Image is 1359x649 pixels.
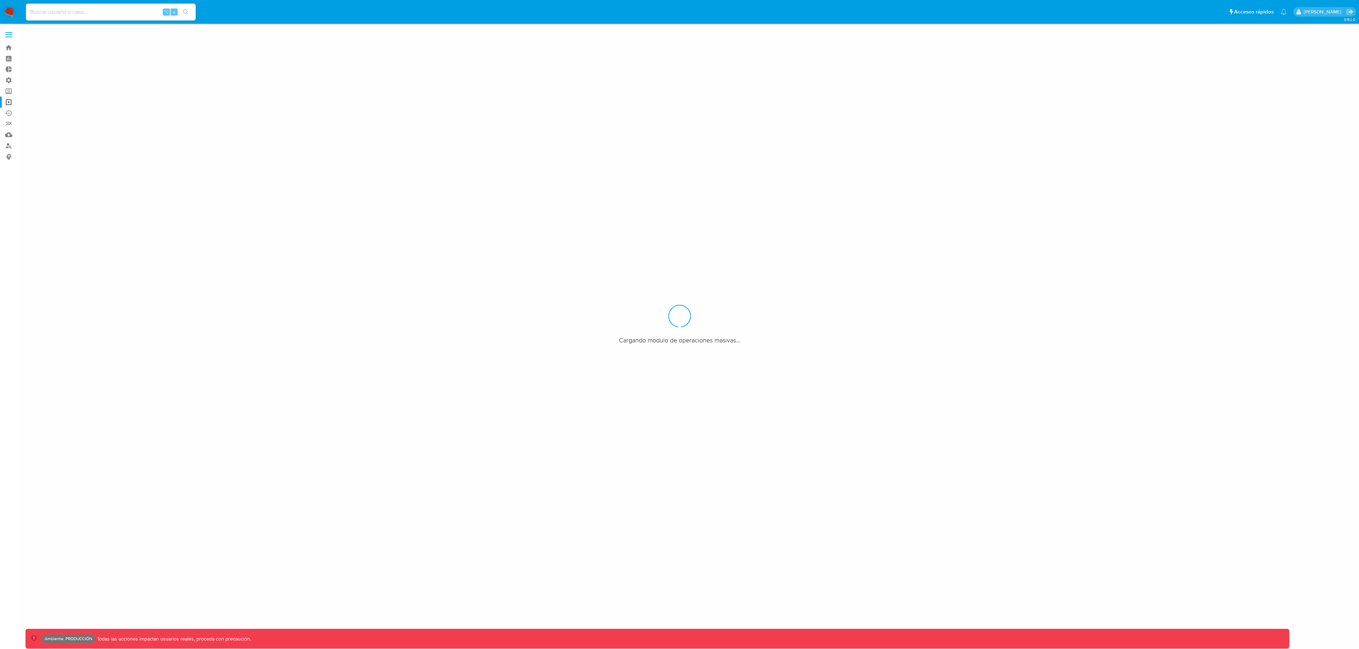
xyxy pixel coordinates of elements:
span: Cargando modulo de operaciones masivas... [619,336,740,344]
p: Todas las acciones impactan usuarios reales, proceda con precaución. [95,636,251,642]
a: Salir [1346,8,1354,16]
p: leandrojossue.ramirez@mercadolibre.com.co [1304,8,1344,15]
a: Notificaciones [1281,9,1287,15]
span: Accesos rápidos [1234,8,1274,16]
input: Buscar usuario o caso... [26,7,196,17]
span: s [173,8,175,15]
span: ⌥ [164,8,169,15]
p: Ambiente: PRODUCCIÓN [45,637,92,640]
button: search-icon [178,7,193,17]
